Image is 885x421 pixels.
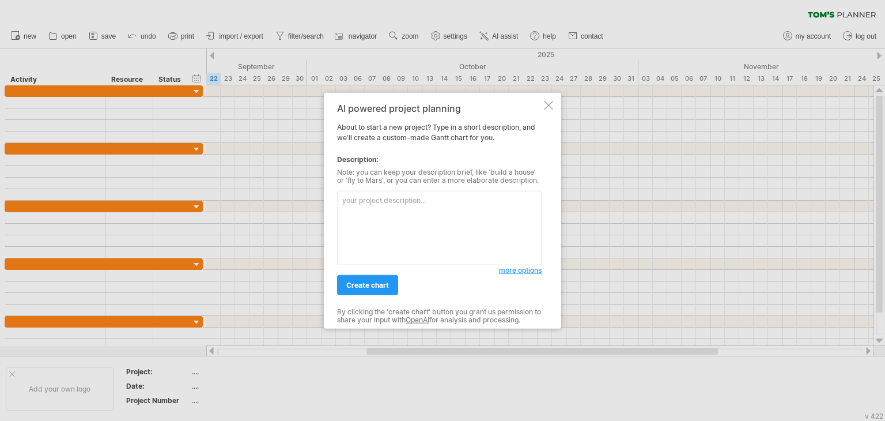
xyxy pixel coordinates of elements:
a: more options [499,265,542,276]
span: create chart [346,281,389,290]
div: Note: you can keep your description brief, like 'build a house' or 'fly to Mars', or you can ente... [337,168,542,185]
span: more options [499,266,542,275]
a: OpenAI [406,315,429,324]
a: create chart [337,275,398,295]
div: By clicking the 'create chart' button you grant us permission to share your input with for analys... [337,308,542,325]
div: About to start a new project? Type in a short description, and we'll create a custom-made Gantt c... [337,103,542,318]
div: AI powered project planning [337,103,542,114]
div: Description: [337,155,542,165]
